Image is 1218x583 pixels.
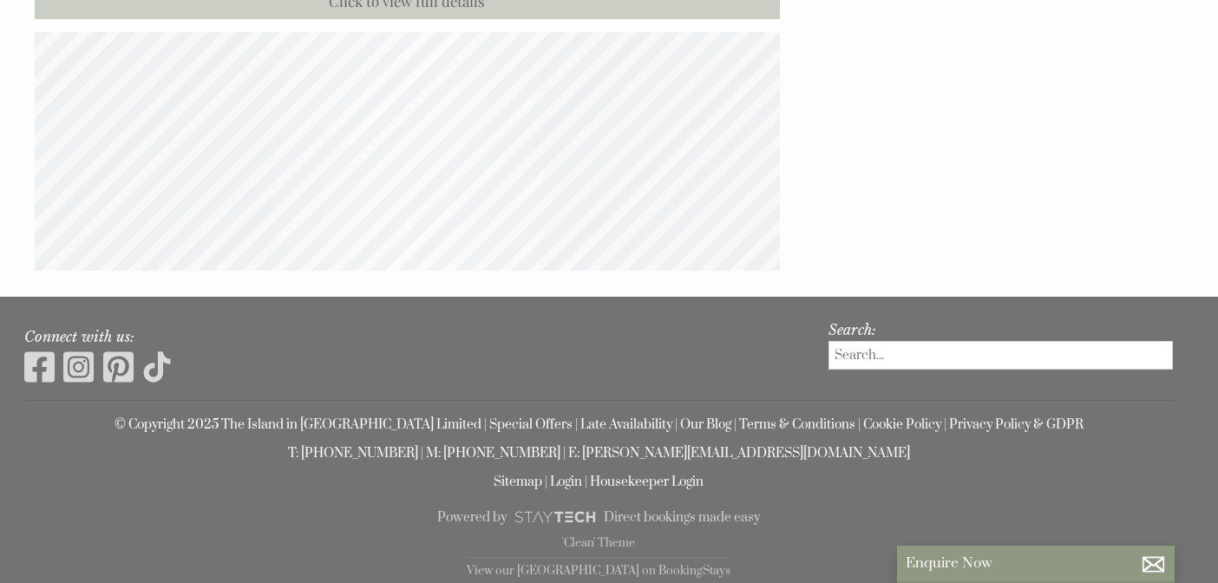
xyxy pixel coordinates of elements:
canvas: Map [35,32,780,271]
span: | [734,416,737,433]
a: © Copyright 2025 The Island in [GEOGRAPHIC_DATA] Limited [115,416,481,433]
p: Enquire Now [906,554,1166,573]
img: Pinterest [103,350,134,384]
a: Late Availability [580,416,672,433]
h3: Connect with us: [24,328,805,345]
span: | [421,445,423,462]
span: | [545,474,547,490]
span: | [944,416,946,433]
a: M: [PHONE_NUMBER] [426,445,560,462]
span: | [585,474,587,490]
img: scrumpy.png [514,507,597,527]
a: View our [GEOGRAPHIC_DATA] on BookingStays [467,557,730,579]
span: | [484,416,487,433]
a: Cookie Policy [863,416,941,433]
img: Facebook [24,350,55,384]
span: | [858,416,861,433]
a: Login [550,474,582,490]
img: Tiktok [142,350,173,384]
a: E: [PERSON_NAME][EMAIL_ADDRESS][DOMAIN_NAME] [568,445,910,462]
a: Housekeeper Login [590,474,704,490]
a: Powered byDirect bookings made easy [24,502,1173,532]
a: Sitemap [494,474,542,490]
a: T: [PHONE_NUMBER] [288,445,418,462]
span: | [563,445,566,462]
input: Search... [828,341,1173,370]
span: | [575,416,578,433]
a: Special Offers [489,416,573,433]
p: 'Clean' Theme [24,535,1173,551]
span: | [675,416,678,433]
img: Instagram [63,350,94,384]
h3: Search: [828,321,1173,338]
a: Privacy Policy & GDPR [949,416,1084,433]
a: Terms & Conditions [739,416,855,433]
a: Our Blog [680,416,731,433]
